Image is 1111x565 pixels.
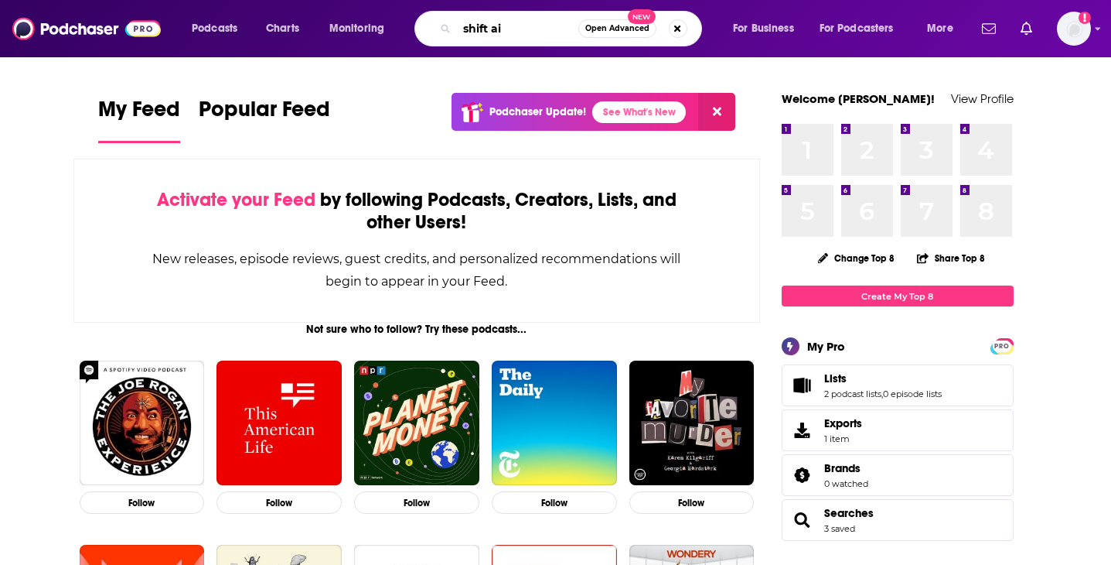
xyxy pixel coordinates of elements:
span: Open Advanced [585,25,649,33]
span: 1 item [824,433,862,444]
span: More [927,18,953,39]
a: See What's New [592,101,686,123]
button: Open AdvancedNew [578,19,656,38]
div: New releases, episode reviews, guest credits, and personalized recommendations will begin to appe... [152,248,683,293]
img: My Favorite Murder with Karen Kilgariff and Georgia Hardstark [629,361,755,486]
button: Share Top 8 [916,243,986,273]
span: Exports [824,416,862,430]
span: , [881,389,883,399]
a: Brands [787,464,818,486]
a: Charts [256,16,308,41]
a: Lists [824,372,942,385]
a: Brands [824,461,868,475]
div: by following Podcasts, Creators, Lists, and other Users! [152,189,683,234]
button: Change Top 8 [809,248,905,268]
button: Follow [629,491,755,514]
img: The Daily [492,361,617,486]
img: Planet Money [354,361,479,486]
button: open menu [916,16,973,41]
span: Searches [782,499,1014,541]
a: Popular Feed [199,96,330,143]
span: Exports [787,419,818,441]
span: Activate your Feed [157,188,315,211]
img: User Profile [1057,12,1091,46]
a: 0 episode lists [883,389,942,399]
img: Podchaser - Follow, Share and Rate Podcasts [12,14,161,43]
button: Follow [354,491,479,514]
span: For Podcasters [820,18,894,39]
span: Lists [824,372,847,385]
button: open menu [319,16,404,41]
a: 0 watched [824,478,868,489]
span: Podcasts [192,18,237,39]
span: Brands [782,454,1014,496]
button: Follow [216,491,342,514]
a: Show notifications dropdown [976,15,1002,42]
a: Exports [782,409,1014,451]
div: Search podcasts, credits, & more... [429,11,717,46]
img: This American Life [216,361,342,486]
span: PRO [993,341,1011,352]
a: Searches [824,506,874,520]
a: Lists [787,375,818,396]
span: Monitoring [329,18,384,39]
button: Follow [492,491,617,514]
a: My Feed [98,96,180,143]
p: Podchaser Update! [489,105,586,118]
div: My Pro [807,339,845,354]
a: Searches [787,509,818,531]
a: View Profile [951,91,1014,106]
a: 3 saved [824,523,855,534]
a: 2 podcast lists [824,389,881,399]
span: My Feed [98,96,180,132]
a: Create My Top 8 [782,286,1014,306]
span: Brands [824,461,861,475]
a: Welcome [PERSON_NAME]! [782,91,935,106]
span: Logged in as TrevorC [1057,12,1091,46]
span: Popular Feed [199,96,330,132]
img: The Joe Rogan Experience [80,361,205,486]
button: Follow [80,491,205,514]
input: Search podcasts, credits, & more... [457,16,578,41]
button: open menu [722,16,813,41]
svg: Add a profile image [1079,12,1091,24]
span: For Business [733,18,794,39]
a: PRO [993,340,1011,351]
span: New [628,9,656,24]
div: Not sure who to follow? Try these podcasts... [73,323,761,336]
a: Show notifications dropdown [1014,15,1038,42]
span: Lists [782,365,1014,406]
button: open menu [809,16,916,41]
button: Show profile menu [1057,12,1091,46]
span: Charts [266,18,299,39]
button: open menu [181,16,257,41]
